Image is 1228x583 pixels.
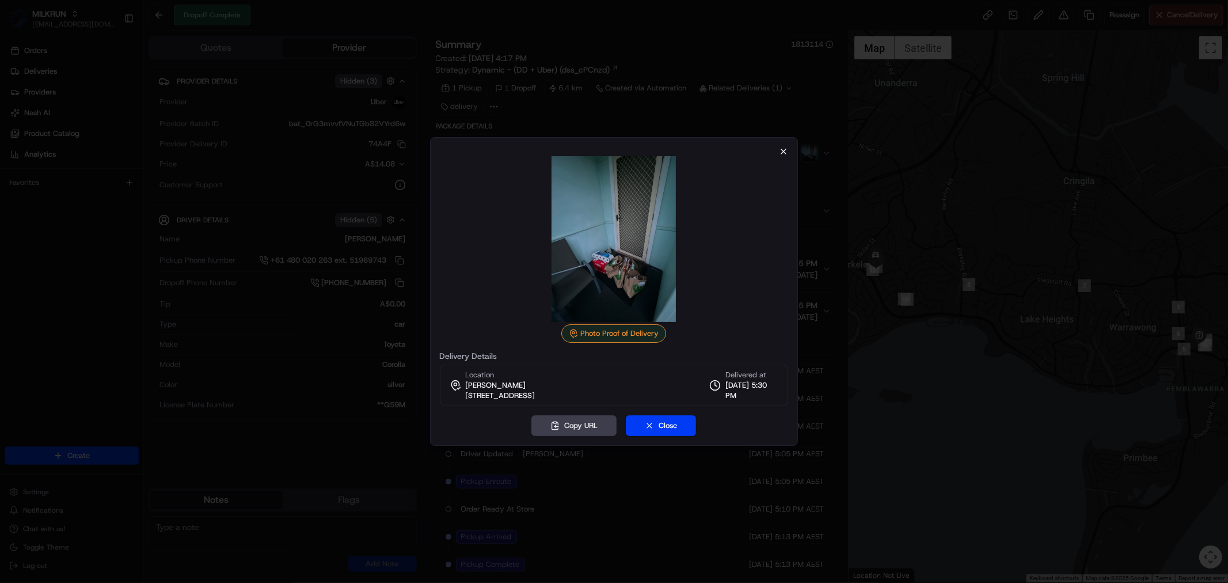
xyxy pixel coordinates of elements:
[531,156,697,322] img: photo_proof_of_delivery image
[440,352,789,360] label: Delivery Details
[466,380,526,391] span: [PERSON_NAME]
[531,415,617,436] button: Copy URL
[626,415,696,436] button: Close
[725,380,778,401] span: [DATE] 5:30 PM
[466,370,495,380] span: Location
[561,324,666,343] div: Photo Proof of Delivery
[466,391,535,401] span: [STREET_ADDRESS]
[725,370,778,380] span: Delivered at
